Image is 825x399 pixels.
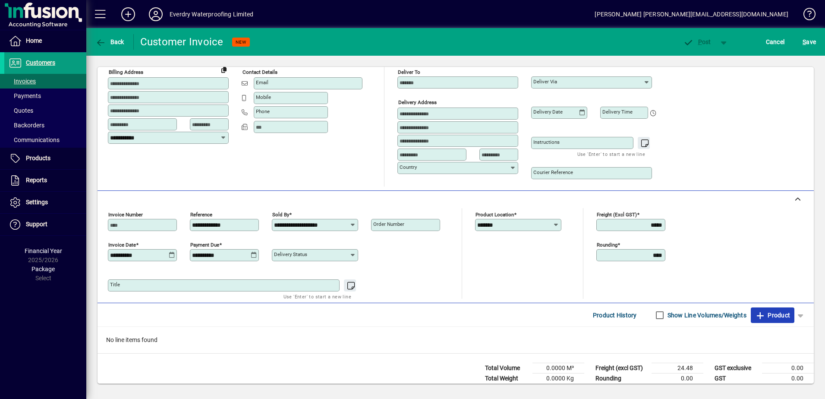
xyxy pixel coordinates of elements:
[597,242,617,248] mat-label: Rounding
[4,133,86,147] a: Communications
[595,7,788,21] div: [PERSON_NAME] [PERSON_NAME][EMAIL_ADDRESS][DOMAIN_NAME]
[751,307,794,323] button: Product
[764,34,787,50] button: Cancel
[93,34,126,50] button: Back
[95,38,124,45] span: Back
[142,6,170,22] button: Profile
[532,363,584,374] td: 0.0000 M³
[9,122,44,129] span: Backorders
[766,35,785,49] span: Cancel
[26,177,47,184] span: Reports
[481,363,532,374] td: Total Volume
[4,118,86,133] a: Backorders
[236,39,246,45] span: NEW
[140,35,224,49] div: Customer Invoice
[190,212,212,218] mat-label: Reference
[9,92,41,99] span: Payments
[86,34,134,50] app-page-header-button: Back
[26,221,47,228] span: Support
[114,6,142,22] button: Add
[683,38,711,45] span: ost
[26,37,42,44] span: Home
[710,363,762,374] td: GST exclusive
[602,109,633,115] mat-label: Delivery time
[475,212,514,218] mat-label: Product location
[4,148,86,169] a: Products
[4,214,86,235] a: Support
[283,291,351,301] mat-hint: Use 'Enter' to start a new line
[4,74,86,89] a: Invoices
[9,136,60,143] span: Communications
[4,89,86,103] a: Payments
[110,282,120,288] mat-label: Title
[373,221,404,227] mat-label: Order number
[762,363,814,374] td: 0.00
[9,78,36,85] span: Invoices
[4,30,86,52] a: Home
[591,374,652,384] td: Rounding
[593,308,637,322] span: Product History
[398,69,420,75] mat-label: Deliver To
[274,251,307,257] mat-label: Delivery status
[533,139,560,145] mat-label: Instructions
[9,107,33,114] span: Quotes
[762,374,814,384] td: 0.00
[679,34,715,50] button: Post
[4,170,86,191] a: Reports
[710,374,762,384] td: GST
[108,212,143,218] mat-label: Invoice number
[272,212,289,218] mat-label: Sold by
[4,192,86,213] a: Settings
[797,2,814,30] a: Knowledge Base
[170,7,253,21] div: Everdry Waterproofing Limited
[652,363,703,374] td: 24.48
[217,63,231,76] button: Copy to Delivery address
[400,164,417,170] mat-label: Country
[803,35,816,49] span: ave
[652,374,703,384] td: 0.00
[666,311,746,320] label: Show Line Volumes/Weights
[108,242,136,248] mat-label: Invoice date
[597,212,637,218] mat-label: Freight (excl GST)
[256,79,268,85] mat-label: Email
[481,374,532,384] td: Total Weight
[577,149,645,159] mat-hint: Use 'Enter' to start a new line
[589,307,640,323] button: Product History
[533,169,573,175] mat-label: Courier Reference
[26,59,55,66] span: Customers
[755,308,790,322] span: Product
[4,103,86,118] a: Quotes
[98,327,814,353] div: No line items found
[532,374,584,384] td: 0.0000 Kg
[803,38,806,45] span: S
[591,363,652,374] td: Freight (excl GST)
[26,155,50,161] span: Products
[800,34,818,50] button: Save
[31,266,55,272] span: Package
[698,38,702,45] span: P
[25,247,62,254] span: Financial Year
[533,79,557,85] mat-label: Deliver via
[533,109,563,115] mat-label: Delivery date
[256,108,270,114] mat-label: Phone
[256,94,271,100] mat-label: Mobile
[26,199,48,206] span: Settings
[190,242,219,248] mat-label: Payment due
